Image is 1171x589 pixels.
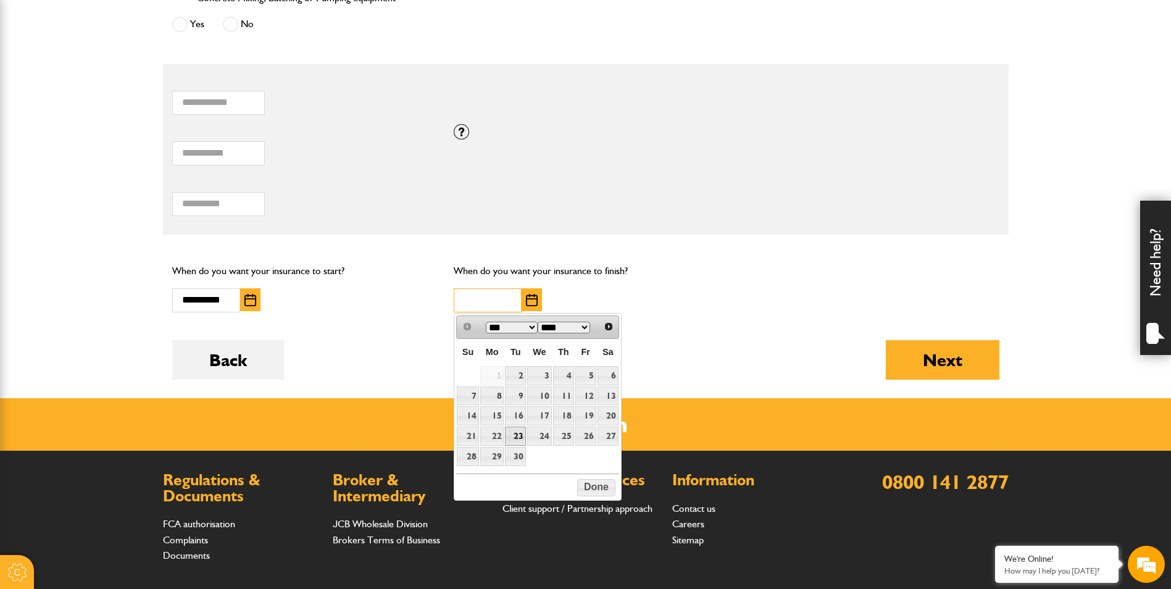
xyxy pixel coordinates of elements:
a: 17 [527,406,551,425]
a: 28 [457,447,478,466]
button: Done [577,479,615,496]
a: 11 [553,386,574,406]
input: Enter your email address [16,151,225,178]
em: Start Chat [168,380,224,397]
div: Chat with us now [64,69,207,85]
span: Saturday [602,347,614,357]
div: Minimize live chat window [202,6,232,36]
span: Thursday [558,347,569,357]
input: Enter your last name [16,114,225,141]
button: Back [172,340,284,380]
h2: Regulations & Documents [163,472,320,504]
span: Tuesday [510,347,521,357]
a: Careers [672,518,704,530]
a: 23 [505,427,526,446]
p: When do you want your insurance to finish? [454,263,717,279]
a: 15 [480,406,504,425]
a: 0800 141 2877 [882,470,1009,494]
a: 8 [480,386,504,406]
div: We're Online! [1004,554,1109,564]
button: Next [886,340,999,380]
a: 7 [457,386,478,406]
a: 5 [575,366,596,385]
a: 2 [505,366,526,385]
a: 16 [505,406,526,425]
input: Enter your phone number [16,187,225,214]
a: 20 [598,406,619,425]
a: 3 [527,366,551,385]
a: 25 [553,427,574,446]
a: 24 [527,427,551,446]
a: Contact us [672,503,715,514]
label: Yes [172,17,204,32]
textarea: Type your message and hit 'Enter' [16,223,225,370]
a: Client support / Partnership approach [502,503,652,514]
a: 18 [553,406,574,425]
a: 29 [480,447,504,466]
img: Choose date [244,294,256,306]
a: FCA authorisation [163,518,235,530]
a: JCB Wholesale Division [333,518,428,530]
a: 26 [575,427,596,446]
span: Sunday [462,347,473,357]
span: Friday [581,347,590,357]
a: 22 [480,427,504,446]
a: 30 [505,447,526,466]
a: 12 [575,386,596,406]
h2: Broker & Intermediary [333,472,490,504]
a: Brokers Terms of Business [333,534,440,546]
a: Complaints [163,534,208,546]
a: 9 [505,386,526,406]
h2: Information [672,472,830,488]
a: 21 [457,427,478,446]
p: How may I help you today? [1004,566,1109,575]
span: Monday [486,347,499,357]
img: d_20077148190_company_1631870298795_20077148190 [21,69,52,86]
a: 10 [527,386,551,406]
a: 13 [598,386,619,406]
div: Need help? [1140,201,1171,355]
a: Documents [163,549,210,561]
a: Next [599,317,617,335]
span: Wednesday [533,347,546,357]
label: No [223,17,254,32]
p: When do you want your insurance to start? [172,263,436,279]
a: 27 [598,427,619,446]
a: 14 [457,406,478,425]
a: 4 [553,366,574,385]
a: Sitemap [672,534,704,546]
span: Next [604,322,614,332]
a: 6 [598,366,619,385]
a: 19 [575,406,596,425]
img: Choose date [526,294,538,306]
